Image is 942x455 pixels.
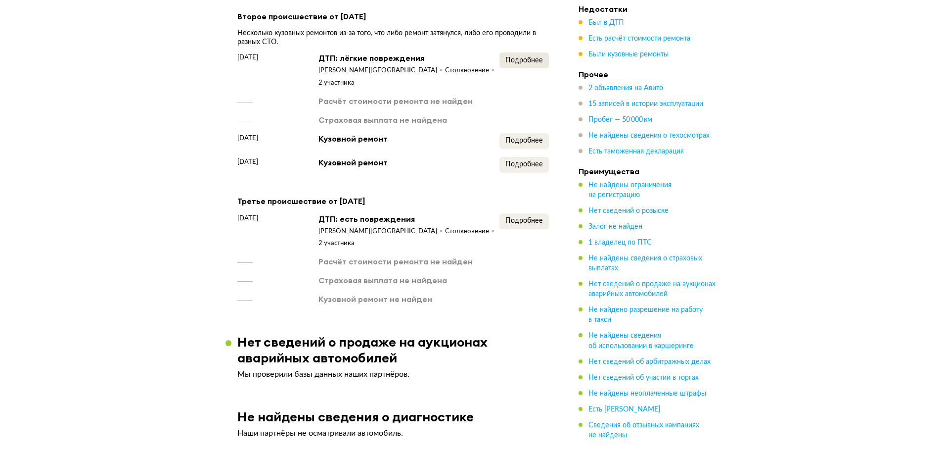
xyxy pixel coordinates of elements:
[588,281,716,298] span: Нет сведений о продаже на аукционах аварийных автомобилей
[588,116,652,123] span: Пробег — 50 000 км
[588,132,710,139] span: Не найдены сведения о техосмотрах
[237,195,549,207] div: Третье происшествие от [DATE]
[505,161,543,168] span: Подробнее
[588,405,660,412] span: Есть [PERSON_NAME]
[588,51,669,58] span: Были кузовные ремонты
[237,133,258,143] span: [DATE]
[237,52,258,62] span: [DATE]
[588,207,669,214] span: Нет сведений о розыске
[318,114,447,125] div: Страховая выплата не найдена
[588,85,663,92] span: 2 объявления на Авито
[237,409,474,424] h3: Не найдены сведения о диагностике
[318,227,445,236] div: [PERSON_NAME][GEOGRAPHIC_DATA]
[579,166,717,176] h4: Преимущества
[318,96,473,106] div: Расчёт стоимости ремонта не найден
[588,182,672,199] span: Не найдены ограничения на регистрацию
[237,334,561,365] h3: Нет сведений о продаже на аукционах аварийных автомобилей
[445,66,497,75] div: Столкновение
[237,29,549,47] div: Несколько кузовных ремонтов из-за того, что либо ремонт затянулся, либо его проводили в разных СТО.
[588,223,642,230] span: Залог не найден
[588,421,699,438] span: Сведения об отзывных кампаниях не найдены
[237,369,549,379] p: Мы проверили базы данных наших партнёров.
[237,213,258,223] span: [DATE]
[505,137,543,144] span: Подробнее
[237,428,549,438] p: Наши партнёры не осматривали автомобиль.
[579,69,717,79] h4: Прочее
[237,10,549,23] div: Второе происшествие от [DATE]
[499,213,549,229] button: Подробнее
[588,19,624,26] span: Был в ДТП
[505,57,543,64] span: Подробнее
[318,256,473,267] div: Расчёт стоимости ремонта не найден
[499,133,549,149] button: Подробнее
[588,306,703,323] span: Не найдено разрешение на работу в такси
[318,66,445,75] div: [PERSON_NAME][GEOGRAPHIC_DATA]
[588,358,711,365] span: Нет сведений об арбитражных делах
[318,275,447,286] div: Страховая выплата не найдена
[588,101,703,107] span: 15 записей в истории эксплуатации
[499,157,549,173] button: Подробнее
[505,217,543,224] span: Подробнее
[588,148,684,155] span: Есть таможенная декларация
[588,332,694,349] span: Не найдены сведения об использовании в каршеринге
[237,157,258,167] span: [DATE]
[318,294,432,304] div: Кузовной ремонт не найден
[588,255,702,272] span: Не найдены сведения о страховых выплатах
[318,52,499,63] div: ДТП: лёгкие повреждения
[445,227,497,236] div: Столкновение
[579,4,717,14] h4: Недостатки
[318,157,388,168] div: Кузовной ремонт
[318,133,388,144] div: Кузовной ремонт
[499,52,549,68] button: Подробнее
[588,35,690,42] span: Есть расчёт стоимости ремонта
[588,390,706,397] span: Не найдены неоплаченные штрафы
[318,213,499,224] div: ДТП: есть повреждения
[588,239,652,246] span: 1 владелец по ПТС
[318,239,355,248] div: 2 участника
[588,374,699,381] span: Нет сведений об участии в торгах
[318,79,355,88] div: 2 участника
